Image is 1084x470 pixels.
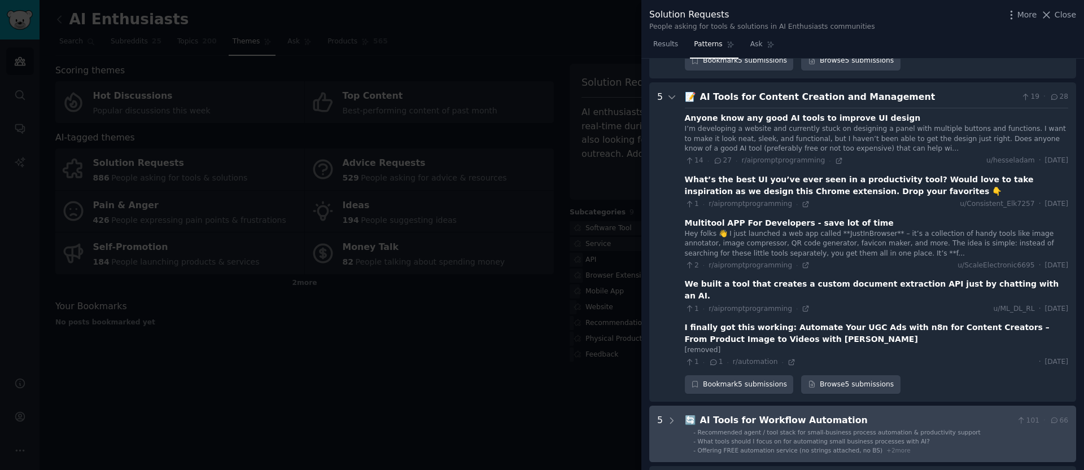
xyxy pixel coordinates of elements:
[693,437,696,445] div: -
[750,39,763,50] span: Ask
[1039,199,1041,209] span: ·
[796,305,798,313] span: ·
[685,357,699,367] span: 1
[703,358,705,366] span: ·
[746,36,779,59] a: Ask
[1039,304,1041,314] span: ·
[685,322,1068,345] div: I finally got this working: Automate Your UGC Ads with n8n for Content Creators – From Product Im...
[685,124,1068,154] div: I’m developing a website and currently stuck on designing a panel with multiple buttons and funct...
[698,447,882,454] span: Offering FREE automation service (no strings attached, no BS)
[829,157,831,165] span: ·
[685,156,703,166] span: 14
[685,112,921,124] div: Anyone know any good AI tools to improve UI design
[1039,357,1041,367] span: ·
[685,229,1068,259] div: Hey folks 👋 I just launched a web app called **JustInBrowser** – it’s a collection of handy tools...
[1043,92,1046,102] span: ·
[649,8,875,22] div: Solution Requests
[703,200,705,208] span: ·
[1039,261,1041,271] span: ·
[690,36,738,59] a: Patterns
[709,261,792,269] span: r/aipromptprogramming
[1043,416,1046,426] span: ·
[685,174,1068,197] div: What’s the best UI you’ve ever seen in a productivity tool? Would love to take inspiration as we ...
[960,199,1034,209] span: u/Consistent_Elk7257
[685,51,794,71] div: Bookmark 5 submissions
[709,357,723,367] span: 1
[649,22,875,32] div: People asking for tools & solutions in AI Enthusiasts communities
[709,200,792,208] span: r/aipromptprogramming
[700,90,1017,104] div: AI Tools for Content Creation and Management
[685,375,794,394] div: Bookmark 5 submissions
[741,156,825,164] span: r/aipromptprogramming
[994,304,1035,314] span: u/ML_DL_RL
[796,261,798,269] span: ·
[1045,261,1068,271] span: [DATE]
[709,305,792,313] span: r/aipromptprogramming
[986,156,1035,166] span: u/hesseladam
[886,447,911,454] span: + 2 more
[685,304,699,314] span: 1
[1045,357,1068,367] span: [DATE]
[1016,416,1039,426] span: 101
[1045,156,1068,166] span: [DATE]
[653,39,678,50] span: Results
[657,414,663,454] div: 5
[736,157,737,165] span: ·
[685,261,699,271] span: 2
[781,358,783,366] span: ·
[685,415,696,425] span: 🔄
[657,90,663,394] div: 5
[685,51,794,71] button: Bookmark5 submissions
[1050,92,1068,102] span: 28
[801,375,900,394] a: Browse5 submissions
[1006,9,1037,21] button: More
[698,438,930,445] span: What tools should I focus on for automating small business processes with AI?
[801,51,900,71] a: Browse5 submissions
[700,414,1013,428] div: AI Tools for Workflow Automation
[727,358,728,366] span: ·
[1050,416,1068,426] span: 66
[693,428,696,436] div: -
[1039,156,1041,166] span: ·
[796,200,798,208] span: ·
[713,156,732,166] span: 27
[649,36,682,59] a: Results
[1045,199,1068,209] span: [DATE]
[685,199,699,209] span: 1
[1017,9,1037,21] span: More
[685,278,1068,302] div: We built a tool that creates a custom document extraction API just by chatting with an AI.
[703,261,705,269] span: ·
[707,157,709,165] span: ·
[685,375,794,394] button: Bookmark5 submissions
[703,305,705,313] span: ·
[685,91,696,102] span: 📝
[1021,92,1039,102] span: 19
[1045,304,1068,314] span: [DATE]
[698,429,981,436] span: Recommended agent / tool stack for small-business process automation & productivity support
[685,217,894,229] div: Multitool APP For Developers - save lot of time
[685,345,1068,355] div: [removed]
[733,358,778,366] span: r/automation
[693,446,696,454] div: -
[694,39,722,50] span: Patterns
[1041,9,1076,21] button: Close
[1055,9,1076,21] span: Close
[958,261,1034,271] span: u/ScaleElectronic6695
